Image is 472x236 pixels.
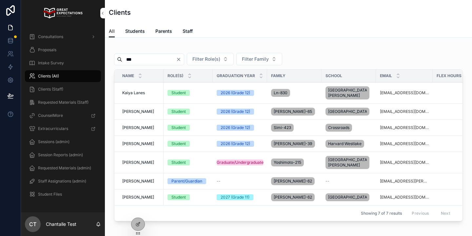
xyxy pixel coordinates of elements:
a: 2026 (Grade 12) [217,141,263,147]
span: Crossroads [328,125,349,130]
a: [EMAIL_ADDRESS][DOMAIN_NAME] [380,141,429,146]
a: Consultations [25,31,101,43]
a: [GEOGRAPHIC_DATA][PERSON_NAME] [325,155,372,170]
span: Requested Materials (Staff) [38,100,88,105]
div: Student [171,90,186,96]
a: Student [167,141,209,147]
span: [PERSON_NAME] [122,160,154,165]
a: [GEOGRAPHIC_DATA] [325,192,372,203]
a: Proposals [25,44,101,56]
a: [EMAIL_ADDRESS][DOMAIN_NAME] [380,195,429,200]
span: Filter Role(s) [192,56,220,62]
div: Student [171,141,186,147]
a: Session Reports (admin) [25,149,101,161]
span: [PERSON_NAME]-62 [274,195,312,200]
span: [GEOGRAPHIC_DATA] [328,109,367,114]
a: Requested Materials (Staff) [25,97,101,108]
a: Student Files [25,188,101,200]
span: Email [380,73,392,78]
div: Graduate/Undergraduate [217,160,264,165]
div: Student [171,194,186,200]
a: Simi-423 [271,122,318,133]
button: Select Button [236,53,282,65]
span: Student Files [38,192,62,197]
a: Student [167,125,209,131]
div: 2026 (Grade 12) [221,109,250,115]
span: [GEOGRAPHIC_DATA] [328,195,367,200]
span: Clients (Staff) [38,87,63,92]
a: [EMAIL_ADDRESS][PERSON_NAME][DOMAIN_NAME] [380,179,429,184]
a: Parents [155,25,172,38]
a: Clients (Staff) [25,83,101,95]
span: CounselMore [38,113,63,118]
a: 2026 (Grade 12) [217,125,263,131]
span: Clients (All) [38,74,59,79]
a: [PERSON_NAME] [122,125,160,130]
a: 2027 (Grade 11) [217,194,263,200]
span: Staff [183,28,193,34]
span: [PERSON_NAME] [122,179,154,184]
div: Student [171,125,186,131]
a: Parent/Guardian [167,178,209,184]
span: School [325,73,342,78]
span: Session Reports (admin) [38,152,83,158]
a: [EMAIL_ADDRESS][DOMAIN_NAME] [380,90,429,96]
a: CounselMore [25,110,101,121]
h1: Clients [109,8,131,17]
div: 2027 (Grade 11) [221,194,249,200]
a: [PERSON_NAME] [122,109,160,114]
p: Chantalle Test [46,221,76,227]
span: [PERSON_NAME] [122,195,154,200]
span: -- [325,179,329,184]
span: Showing 7 of 7 results [361,211,402,216]
a: Extracurriculars [25,123,101,135]
span: Family [271,73,285,78]
span: -- [217,179,221,184]
a: 2026 (Grade 12) [217,109,263,115]
a: [PERSON_NAME]-62 [271,176,318,186]
span: Staff Assignations (admin) [38,179,86,184]
span: All [109,28,115,34]
a: Crossroads [325,122,372,133]
a: [EMAIL_ADDRESS][DOMAIN_NAME] [380,109,429,114]
a: [PERSON_NAME] [122,160,160,165]
a: -- [325,179,372,184]
div: 2026 (Grade 12) [221,141,250,147]
span: Consultations [38,34,63,39]
a: Yoshimoto-215 [271,157,318,168]
span: Extracurriculars [38,126,68,131]
a: Intake Survey [25,57,101,69]
a: 2026 (Grade 12) [217,90,263,96]
a: [PERSON_NAME]-393 [271,139,318,149]
a: [PERSON_NAME]-62 [271,192,318,203]
span: [PERSON_NAME] [122,109,154,114]
span: Sessions (admin) [38,139,69,144]
a: Harvard Westlake [325,139,372,149]
span: Students [125,28,145,34]
span: [PERSON_NAME]-62 [274,179,312,184]
a: Student [167,160,209,165]
a: [PERSON_NAME] [122,195,160,200]
div: 2026 (Grade 12) [221,90,250,96]
span: Filter Family [242,56,269,62]
span: Graduation Year [217,73,255,78]
div: Parent/Guardian [171,178,202,184]
div: Student [171,109,186,115]
a: Student [167,90,209,96]
a: Requested Materials (admin) [25,162,101,174]
button: Select Button [187,53,234,65]
a: -- [217,179,263,184]
a: Student [167,194,209,200]
span: [PERSON_NAME]-655 [274,109,312,114]
a: Graduate/Undergraduate [217,160,263,165]
span: Proposals [38,47,56,53]
a: Staff Assignations (admin) [25,175,101,187]
span: CT [29,220,36,228]
a: Clients (All) [25,70,101,82]
a: [EMAIL_ADDRESS][DOMAIN_NAME] [380,125,429,130]
a: Student [167,109,209,115]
